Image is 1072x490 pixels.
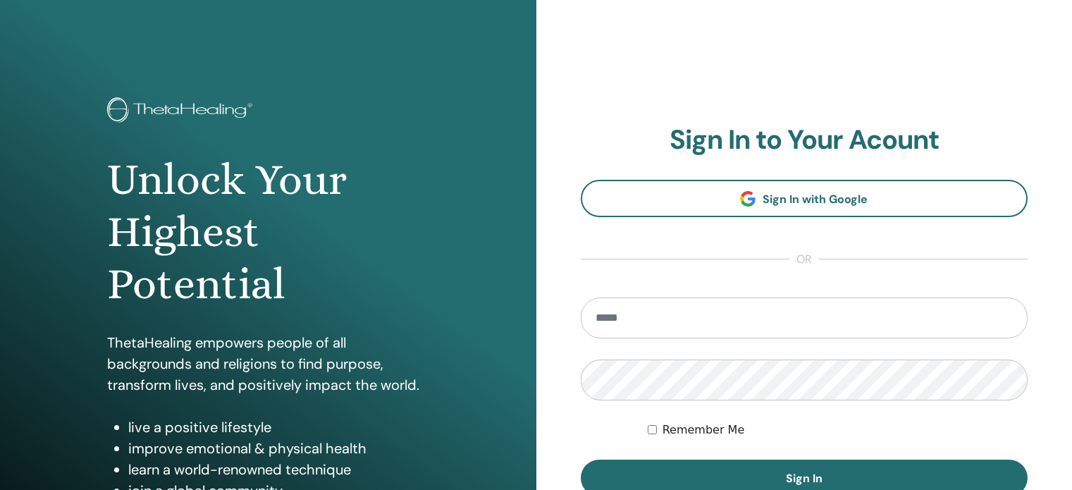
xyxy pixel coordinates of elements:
[581,124,1028,157] h2: Sign In to Your Acount
[648,422,1028,439] div: Keep me authenticated indefinitely or until I manually logout
[128,438,429,459] li: improve emotional & physical health
[128,417,429,438] li: live a positive lifestyle
[663,422,745,439] label: Remember Me
[581,180,1028,217] a: Sign In with Google
[789,251,819,268] span: or
[107,154,429,311] h1: Unlock Your Highest Potential
[107,332,429,396] p: ThetaHealing empowers people of all backgrounds and religions to find purpose, transform lives, a...
[128,459,429,480] li: learn a world-renowned technique
[763,192,868,207] span: Sign In with Google
[786,471,823,486] span: Sign In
